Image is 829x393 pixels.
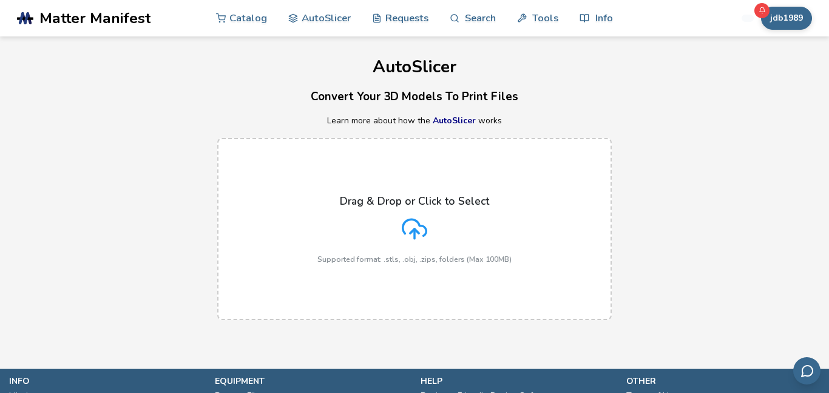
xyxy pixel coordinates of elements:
p: Supported format: .stls, .obj, .zips, folders (Max 100MB) [317,255,512,264]
p: info [9,375,203,388]
span: Matter Manifest [39,10,151,27]
a: AutoSlicer [433,115,476,126]
button: jdb1989 [761,7,812,30]
p: equipment [215,375,408,388]
button: Send feedback via email [793,357,821,384]
p: help [421,375,614,388]
p: Drag & Drop or Click to Select [340,195,489,207]
p: other [626,375,820,388]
